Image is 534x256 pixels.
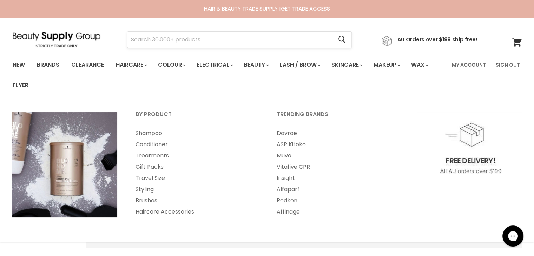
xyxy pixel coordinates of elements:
[127,206,266,217] a: Haircare Accessories
[268,161,408,173] a: Vitafive CPR
[268,139,408,150] a: ASP Kitoko
[111,58,151,72] a: Haircare
[492,58,524,72] a: Sign Out
[127,161,266,173] a: Gift Packs
[66,58,109,72] a: Clearance
[268,128,408,139] a: Davroe
[127,173,266,184] a: Travel Size
[92,236,113,242] label: Sorting
[127,128,266,139] a: Shampoo
[281,5,330,12] a: GET TRADE ACCESS
[268,206,408,217] a: Affinage
[268,184,408,195] a: Alfaparf
[499,223,527,249] iframe: Gorgias live chat messenger
[32,58,65,72] a: Brands
[448,58,490,72] a: My Account
[4,5,530,12] div: HAIR & BEAUTY TRADE SUPPLY |
[268,150,408,161] a: Muvo
[7,55,448,95] ul: Main menu
[275,58,325,72] a: Lash / Brow
[127,32,333,48] input: Search
[127,195,266,206] a: Brushes
[333,32,351,48] button: Search
[368,58,404,72] a: Makeup
[406,58,433,72] a: Wax
[7,78,34,93] a: Flyer
[239,58,273,72] a: Beauty
[268,109,408,126] a: Trending Brands
[127,150,266,161] a: Treatments
[153,58,190,72] a: Colour
[4,55,530,95] nav: Main
[127,139,266,150] a: Conditioner
[268,173,408,184] a: Insight
[268,195,408,206] a: Redken
[268,128,408,217] ul: Main menu
[127,109,266,126] a: By Product
[127,184,266,195] a: Styling
[7,58,30,72] a: New
[127,31,352,48] form: Product
[326,58,367,72] a: Skincare
[191,58,237,72] a: Electrical
[127,128,266,217] ul: Main menu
